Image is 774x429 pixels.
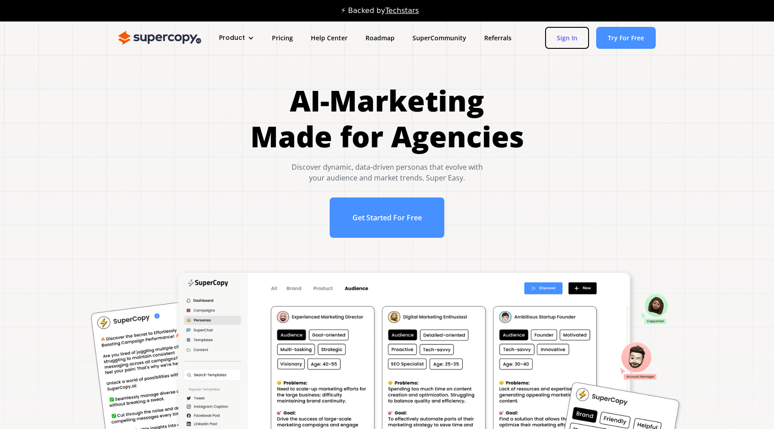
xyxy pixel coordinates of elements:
[475,30,520,46] a: Referrals
[263,30,302,46] a: Pricing
[596,27,656,49] a: Try For Free
[357,30,404,46] a: Roadmap
[330,197,445,238] a: Get Started For Free
[385,6,419,15] a: Techstars
[545,27,589,49] a: Sign In
[210,30,263,46] div: Product
[302,30,357,46] a: Help Center
[250,162,524,183] div: Discover dynamic, data-driven personas that evolve with your audience and market trends. Super Easy.
[219,33,245,43] div: Product
[250,83,524,154] h1: AI-Marketing Made for Agencies
[404,30,475,46] a: SuperCommunity
[341,6,419,15] div: ⚡ Backed by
